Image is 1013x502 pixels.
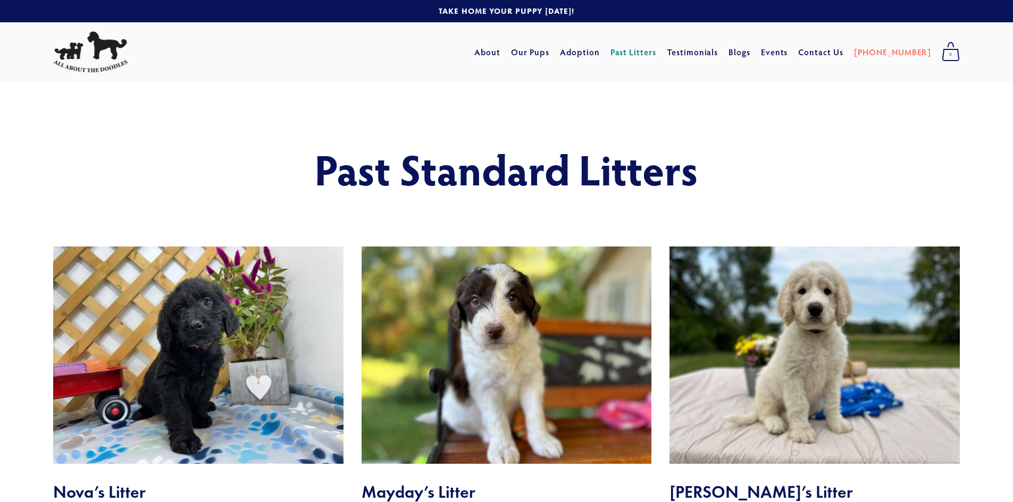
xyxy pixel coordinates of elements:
a: Testimonials [667,42,718,62]
a: Events [761,42,788,62]
a: [PHONE_NUMBER] [854,42,931,62]
a: Contact Us [798,42,843,62]
a: Our Pups [511,42,550,62]
h1: Past Standard Litters [130,146,883,192]
a: 0 items in cart [936,39,965,65]
a: Adoption [560,42,600,62]
a: Blogs [729,42,750,62]
h2: Mayday’s Litter [362,482,652,502]
img: All About The Doodles [53,31,128,73]
h2: Nova’s Litter [53,482,344,502]
h2: [PERSON_NAME]’s Litter [669,482,960,502]
a: About [474,42,500,62]
a: Past Litters [610,46,657,57]
span: 0 [942,48,960,62]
